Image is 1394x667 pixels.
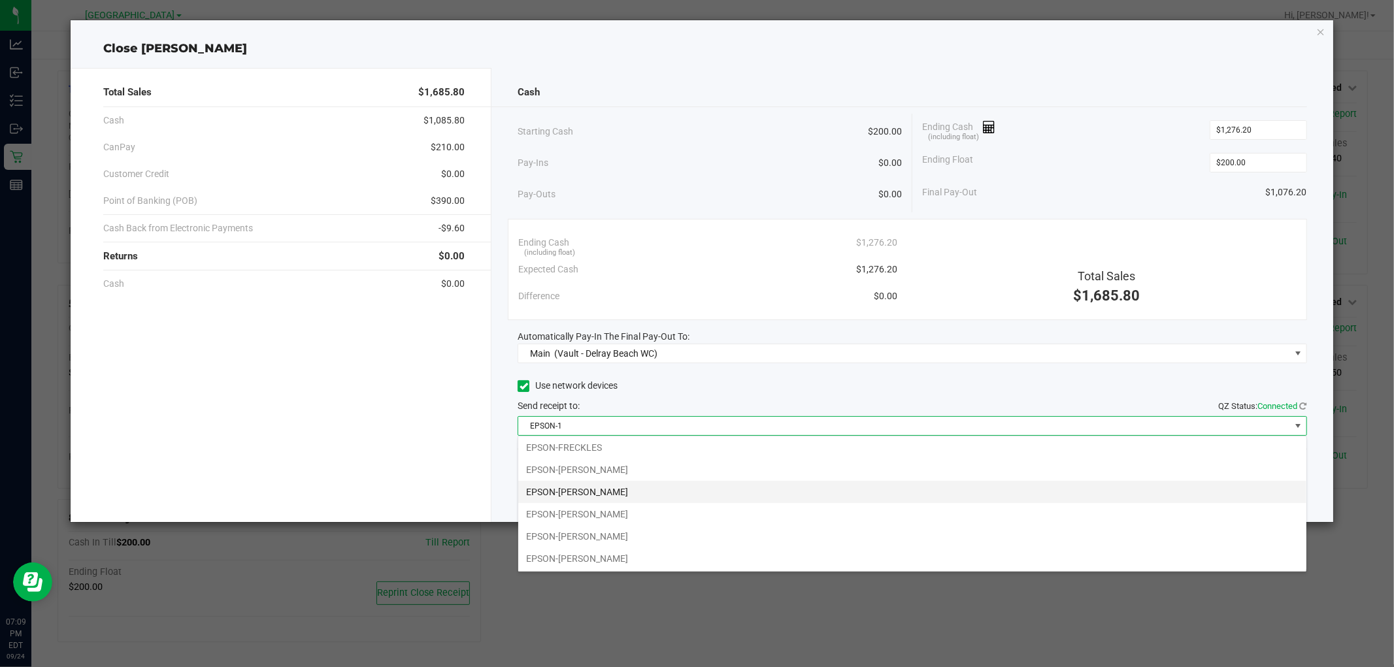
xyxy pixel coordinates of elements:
[525,248,576,259] span: (including float)
[518,187,556,201] span: Pay-Outs
[922,120,995,140] span: Ending Cash
[518,525,1306,547] li: EPSON-[PERSON_NAME]
[878,156,902,170] span: $0.00
[856,263,897,276] span: $1,276.20
[518,156,548,170] span: Pay-Ins
[1266,186,1307,199] span: $1,076.20
[423,114,465,127] span: $1,085.80
[103,242,465,270] div: Returns
[878,187,902,201] span: $0.00
[103,194,197,208] span: Point of Banking (POB)
[13,562,52,602] iframe: Resource center
[418,85,465,100] span: $1,685.80
[103,221,253,235] span: Cash Back from Electronic Payments
[518,236,569,250] span: Ending Cash
[922,153,973,172] span: Ending Float
[518,379,618,393] label: Use network devices
[431,140,465,154] span: $210.00
[431,194,465,208] span: $390.00
[518,459,1306,481] li: EPSON-[PERSON_NAME]
[1078,269,1135,283] span: Total Sales
[518,125,573,138] span: Starting Cash
[1219,401,1307,411] span: QZ Status:
[928,132,979,143] span: (including float)
[103,277,124,291] span: Cash
[439,221,465,235] span: -$9.60
[518,289,559,303] span: Difference
[518,400,580,411] span: Send receipt to:
[518,263,578,276] span: Expected Cash
[518,436,1306,459] li: EPSON-FRECKLES
[103,140,135,154] span: CanPay
[1258,401,1298,411] span: Connected
[518,331,689,342] span: Automatically Pay-In The Final Pay-Out To:
[518,547,1306,570] li: EPSON-[PERSON_NAME]
[103,167,169,181] span: Customer Credit
[441,277,465,291] span: $0.00
[868,125,902,138] span: $200.00
[554,348,657,359] span: (Vault - Delray Beach WC)
[518,85,540,100] span: Cash
[439,249,465,264] span: $0.00
[518,481,1306,503] li: EPSON-[PERSON_NAME]
[1073,287,1140,304] span: $1,685.80
[71,40,1333,57] div: Close [PERSON_NAME]
[530,348,550,359] span: Main
[103,114,124,127] span: Cash
[103,85,152,100] span: Total Sales
[922,186,977,199] span: Final Pay-Out
[874,289,897,303] span: $0.00
[856,236,897,250] span: $1,276.20
[518,503,1306,525] li: EPSON-[PERSON_NAME]
[441,167,465,181] span: $0.00
[518,417,1289,435] span: EPSON-1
